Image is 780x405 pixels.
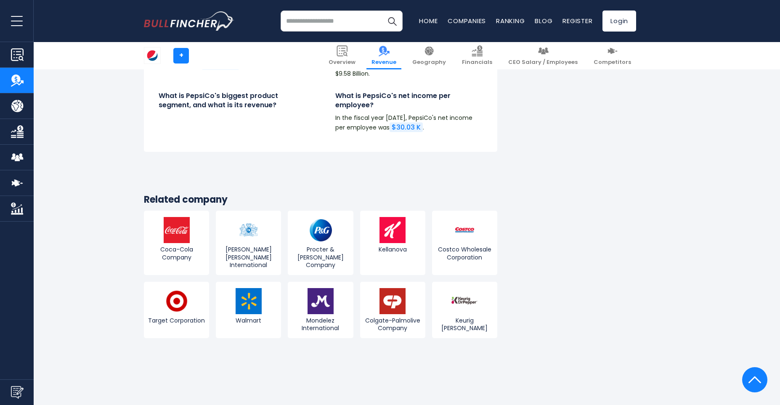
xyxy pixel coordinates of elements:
[589,42,636,69] a: Competitors
[146,246,207,261] span: Coca-Cola Company
[288,211,353,275] a: Procter & [PERSON_NAME] Company
[218,246,279,269] span: [PERSON_NAME] [PERSON_NAME] International
[173,48,189,64] a: +
[451,288,478,314] img: KDP logo
[562,16,592,25] a: Register
[419,16,438,25] a: Home
[503,42,583,69] a: CEO Salary / Employees
[159,91,306,110] h4: What is PepsiCo's biggest product segment, and what is its revenue?
[144,11,234,31] a: Go to homepage
[371,59,396,66] span: Revenue
[412,59,446,66] span: Geography
[335,61,483,78] p: In fiscal year [DATE], PepsiCo's net income was $9.58 Billion.
[164,217,190,243] img: KO logo
[216,282,281,338] a: Walmart
[462,59,492,66] span: Financials
[144,282,209,338] a: Target Corporation
[434,317,495,332] span: Keurig [PERSON_NAME]
[146,317,207,324] span: Target Corporation
[535,16,552,25] a: Blog
[290,246,351,269] span: Procter & [PERSON_NAME] Company
[594,59,631,66] span: Competitors
[457,42,497,69] a: Financials
[202,60,239,70] a: $287.94 K
[379,288,406,314] img: CL logo
[164,288,190,314] img: TGT logo
[335,114,483,132] p: In the fiscal year [DATE], PepsiCo's net income per employee was .
[288,282,353,338] a: Mondelez International
[218,317,279,324] span: Walmart
[144,11,234,31] img: bullfincher logo
[602,11,636,32] a: Login
[290,317,351,332] span: Mondelez International
[329,59,356,66] span: Overview
[360,282,425,338] a: Colgate-Palmolive Company
[448,16,486,25] a: Companies
[362,317,423,332] span: Colgate-Palmolive Company
[144,211,209,275] a: Coca-Cola Company
[432,211,497,275] a: Costco Wholesale Corporation
[360,211,425,275] a: Kellanova
[308,217,334,243] img: PG logo
[379,217,406,243] img: K logo
[144,194,497,206] h3: Related company
[236,217,262,243] img: PM logo
[451,217,478,243] img: COST logo
[362,246,423,253] span: Kellanova
[390,122,423,132] a: $30.03 K
[382,11,403,32] button: Search
[335,91,483,110] h4: What is PepsiCo's net income per employee?
[308,288,334,314] img: MDLZ logo
[236,288,262,314] img: WMT logo
[216,211,281,275] a: [PERSON_NAME] [PERSON_NAME] International
[366,42,401,69] a: Revenue
[508,59,578,66] span: CEO Salary / Employees
[407,42,451,69] a: Geography
[432,282,497,338] a: Keurig [PERSON_NAME]
[144,48,160,64] img: PEP logo
[496,16,525,25] a: Ranking
[324,42,361,69] a: Overview
[434,246,495,261] span: Costco Wholesale Corporation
